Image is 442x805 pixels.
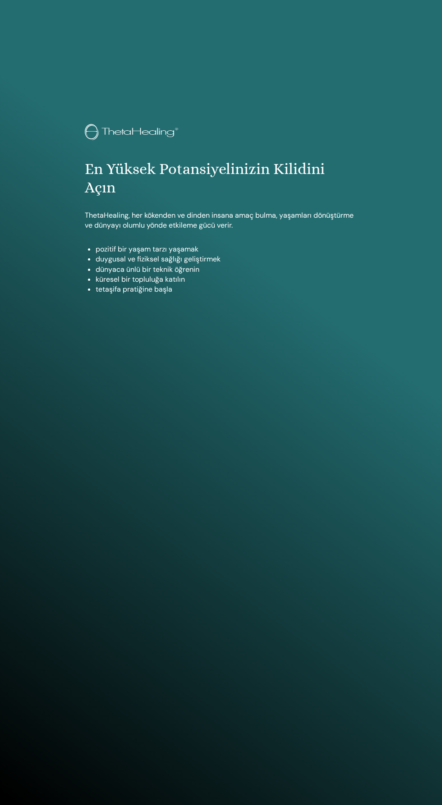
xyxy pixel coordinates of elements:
[96,244,357,254] li: pozitif bir yaşam tarzı yaşamak
[96,265,357,274] li: dünyaca ünlü bir teknik öğrenin
[85,210,357,231] p: ThetaHealing, her kökenden ve dinden insana amaç bulma, yaşamları dönüştürme ve dünyayı olumlu yö...
[96,274,357,284] li: küresel bir topluluğa katılın
[85,160,357,197] h1: En Yüksek Potansiyelinizin Kilidini Açın
[96,254,357,264] li: duygusal ve fiziksel sağlığı geliştirmek
[96,284,357,294] li: tetaşifa pratiğine başla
